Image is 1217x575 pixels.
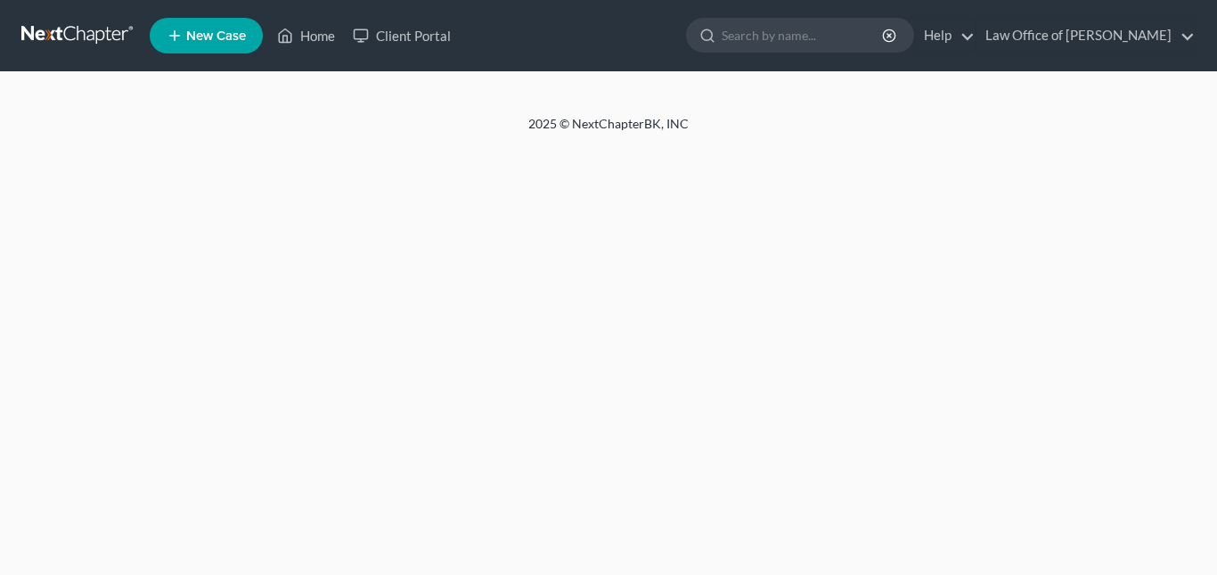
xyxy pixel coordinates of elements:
input: Search by name... [722,19,885,52]
span: New Case [186,29,246,43]
a: Help [915,20,975,52]
a: Client Portal [344,20,460,52]
a: Home [268,20,344,52]
div: 2025 © NextChapterBK, INC [101,115,1116,147]
a: Law Office of [PERSON_NAME] [976,20,1195,52]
